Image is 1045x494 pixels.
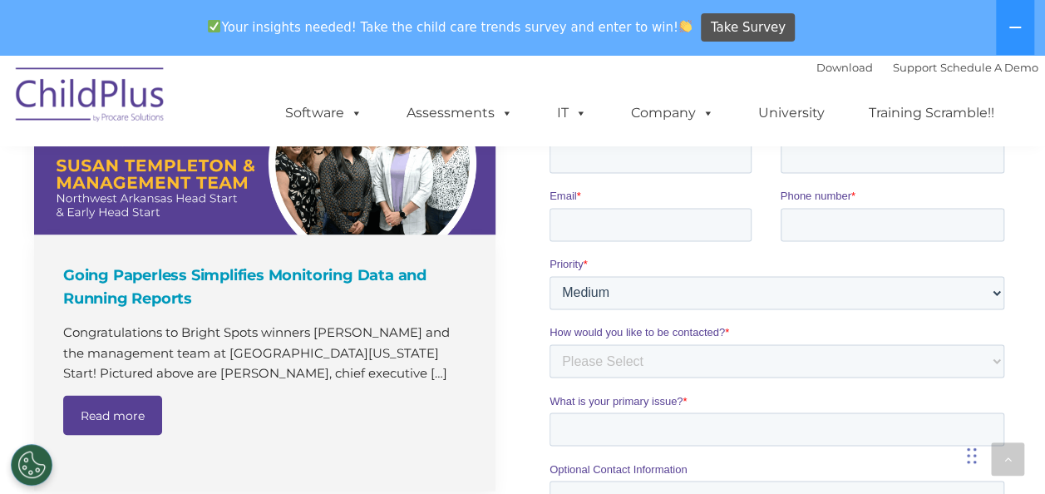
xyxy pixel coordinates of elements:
[816,61,1038,74] font: |
[63,264,471,310] h4: Going Paperless Simplifies Monitoring Data and Running Reports
[208,20,220,32] img: ✅
[63,323,471,383] p: Congratulations to Bright Spots winners [PERSON_NAME] and the management team at [GEOGRAPHIC_DATA...
[940,61,1038,74] a: Schedule A Demo
[540,96,604,130] a: IT
[679,20,692,32] img: 👏
[711,13,786,42] span: Take Survey
[893,61,937,74] a: Support
[63,395,162,435] a: Read more
[742,96,841,130] a: University
[11,444,52,486] button: Cookies Settings
[390,96,530,130] a: Assessments
[852,96,1011,130] a: Training Scramble!!
[269,96,379,130] a: Software
[7,56,174,139] img: ChildPlus by Procare Solutions
[201,11,699,43] span: Your insights needed! Take the child care trends survey and enter to win!
[816,61,873,74] a: Download
[701,13,795,42] a: Take Survey
[773,314,1045,494] iframe: Chat Widget
[614,96,731,130] a: Company
[967,431,977,481] div: Drag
